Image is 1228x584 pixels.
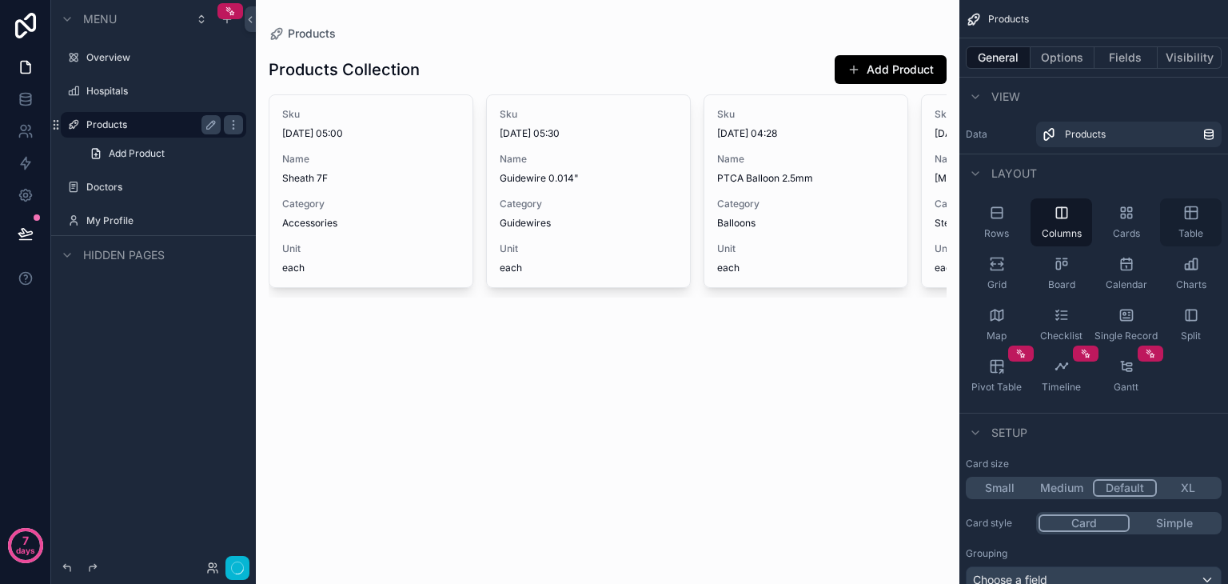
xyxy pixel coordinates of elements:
[935,262,1112,274] span: each
[86,118,214,131] a: Products
[717,153,895,166] span: Name
[282,262,460,274] span: each
[966,458,1009,470] label: Card size
[991,425,1027,441] span: Setup
[1095,301,1157,349] button: Single Record
[282,172,460,185] span: Sheath 7F
[966,547,1007,560] label: Grouping
[935,127,1112,140] span: [DATE] 04:28
[282,108,460,121] span: Sku
[1093,479,1157,497] button: Default
[1095,250,1157,298] button: Calendar
[1095,198,1157,246] button: Cards
[1048,278,1075,291] span: Board
[935,217,1112,230] span: Stents
[1036,122,1222,147] a: Products
[1181,330,1201,342] span: Split
[1176,278,1206,291] span: Charts
[1094,330,1158,342] span: Single Record
[282,217,460,230] span: Accessories
[500,127,677,140] span: [DATE] 05:30
[1031,352,1092,400] button: Timeline
[1065,128,1106,141] span: Products
[1040,330,1082,342] span: Checklist
[971,381,1022,394] span: Pivot Table
[1031,301,1092,349] button: Checklist
[991,89,1020,105] span: View
[1095,352,1157,400] button: Gantt
[1114,381,1138,394] span: Gantt
[80,141,246,166] a: Add Product
[16,539,35,562] p: days
[282,127,460,140] span: [DATE] 05:00
[968,479,1031,497] button: Small
[1031,479,1093,497] button: Medium
[1178,227,1203,240] span: Table
[86,51,243,64] label: Overview
[1158,46,1222,69] button: Visibility
[109,147,165,160] span: Add Product
[86,85,243,98] label: Hospitals
[1160,198,1222,246] button: Table
[966,198,1027,246] button: Rows
[966,250,1027,298] button: Grid
[921,94,1126,288] a: Sku[DATE] 04:28Name[MEDICAL_DATA] 3.0mmCategoryStentsUniteach
[935,153,1112,166] span: Name
[987,278,1007,291] span: Grid
[269,58,420,81] h1: Products Collection
[282,153,460,166] span: Name
[966,352,1027,400] button: Pivot Table
[486,94,691,288] a: Sku[DATE] 05:30NameGuidewire 0.014"CategoryGuidewiresUniteach
[935,172,1112,185] span: [MEDICAL_DATA] 3.0mm
[1157,479,1219,497] button: XL
[1042,381,1081,394] span: Timeline
[704,94,908,288] a: Sku[DATE] 04:28NamePTCA Balloon 2.5mmCategoryBalloonsUniteach
[1094,46,1158,69] button: Fields
[288,26,336,42] span: Products
[1039,514,1130,532] button: Card
[966,46,1031,69] button: General
[935,198,1112,210] span: Category
[1031,198,1092,246] button: Columns
[22,533,29,549] p: 7
[1042,227,1082,240] span: Columns
[717,217,895,230] span: Balloons
[282,198,460,210] span: Category
[1130,514,1219,532] button: Simple
[717,172,895,185] span: PTCA Balloon 2.5mm
[83,247,165,263] span: Hidden pages
[86,214,243,227] label: My Profile
[1106,278,1147,291] span: Calendar
[991,166,1037,182] span: Layout
[500,153,677,166] span: Name
[966,128,1030,141] label: Data
[717,108,895,121] span: Sku
[987,330,1007,342] span: Map
[717,127,895,140] span: [DATE] 04:28
[500,198,677,210] span: Category
[717,262,895,274] span: each
[500,217,677,230] span: Guidewires
[935,108,1112,121] span: Sku
[984,227,1009,240] span: Rows
[500,262,677,274] span: each
[1031,250,1092,298] button: Board
[282,242,460,255] span: Unit
[1113,227,1140,240] span: Cards
[966,517,1030,530] label: Card style
[500,108,677,121] span: Sku
[83,11,117,27] span: Menu
[269,26,336,42] a: Products
[86,181,243,194] label: Doctors
[500,242,677,255] span: Unit
[1160,250,1222,298] button: Charts
[835,55,947,84] button: Add Product
[935,242,1112,255] span: Unit
[988,13,1029,26] span: Products
[717,242,895,255] span: Unit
